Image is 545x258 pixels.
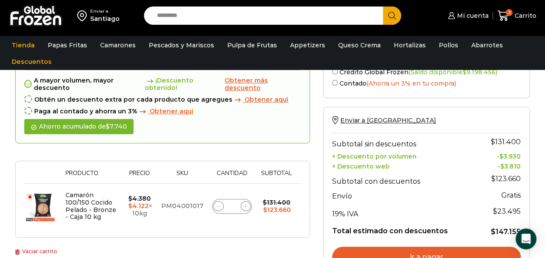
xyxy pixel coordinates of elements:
[43,37,91,53] a: Papas Fritas
[455,11,489,20] span: Mi cuenta
[263,198,290,206] bdi: 131.400
[491,228,521,236] bdi: 147.155
[263,198,267,206] span: $
[334,37,385,53] a: Queso Crema
[157,184,208,229] td: PM04001017
[332,69,338,74] input: Crédito Global Frozen(Saldo disponible$9.198.456)
[493,207,521,215] span: 23.495
[516,228,536,249] div: Open Intercom Messenger
[332,116,436,124] a: Enviar a [GEOGRAPHIC_DATA]
[106,122,110,130] span: $
[477,150,521,160] td: -
[389,37,430,53] a: Hortalizas
[263,206,267,214] span: $
[500,162,521,170] bdi: 3.810
[463,68,467,76] span: $
[434,37,463,53] a: Pollos
[491,175,496,183] span: $
[332,80,338,86] input: Contado(Ahorra un 3% en tu compra)
[408,68,497,76] span: (Saldo disponible )
[340,116,436,124] span: Enviar a [GEOGRAPHIC_DATA]
[332,133,477,150] th: Subtotal sin descuentos
[106,122,127,130] bdi: 7.740
[332,78,521,87] label: Contado
[332,170,477,188] th: Subtotal con descuentos
[15,248,57,255] a: Vaciar carrito
[144,37,219,53] a: Pescados y Mariscos
[208,170,256,183] th: Cantidad
[90,8,120,14] div: Enviar a
[332,150,477,160] th: + Descuento por volumen
[128,202,132,210] span: $
[157,170,208,183] th: Sku
[226,200,238,212] input: Product quantity
[332,220,477,237] th: Total estimado con descuentos
[122,184,157,229] td: × 10kg
[366,79,456,87] span: (Ahorra un 3% en tu compra)
[446,7,488,24] a: Mi cuenta
[491,228,496,236] span: $
[128,195,151,202] bdi: 4.380
[223,37,281,53] a: Pulpa de Frutas
[512,11,536,20] span: Carrito
[499,152,503,160] span: $
[137,108,193,115] a: Obtener aqui
[7,37,39,53] a: Tienda
[286,37,330,53] a: Appetizers
[90,14,120,23] div: Santiago
[332,67,521,76] label: Crédito Global Frozen
[332,188,477,203] th: Envío
[500,162,504,170] span: $
[491,138,521,146] bdi: 131.400
[24,96,301,103] div: Obtén un descuento extra por cada producto que agregues
[491,175,521,183] bdi: 123.660
[24,119,134,134] div: Ahorro acumulado de
[477,160,521,170] td: -
[150,107,193,115] span: Obtener aqui
[232,96,288,103] a: Obtener aqui
[383,7,401,25] button: Search button
[225,77,301,92] a: Obtener más descuento
[332,203,477,220] th: 19% IVA
[128,195,132,202] span: $
[245,96,288,103] span: Obtener aqui
[122,170,157,183] th: Precio
[24,77,301,92] div: A mayor volumen, mayor descuento
[467,37,507,53] a: Abarrotes
[463,68,496,76] bdi: 9.198.456
[61,170,122,183] th: Producto
[96,37,140,53] a: Camarones
[128,202,149,210] bdi: 4.122
[24,108,301,115] div: Paga al contado y ahorra un 3%
[491,138,495,146] span: $
[263,206,291,214] bdi: 123.660
[497,6,536,26] a: 3 Carrito
[225,76,268,92] span: Obtener más descuento
[256,170,297,183] th: Subtotal
[493,207,497,215] span: $
[506,9,512,16] span: 3
[7,53,56,70] a: Descuentos
[77,8,90,23] img: address-field-icon.svg
[65,191,116,221] a: Camarón 100/150 Cocido Pelado - Bronze - Caja 10 kg
[332,160,477,170] th: + Descuento web
[501,191,521,199] strong: Gratis
[499,152,521,160] bdi: 3.930
[145,77,223,92] span: ¡Descuento obtenido!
